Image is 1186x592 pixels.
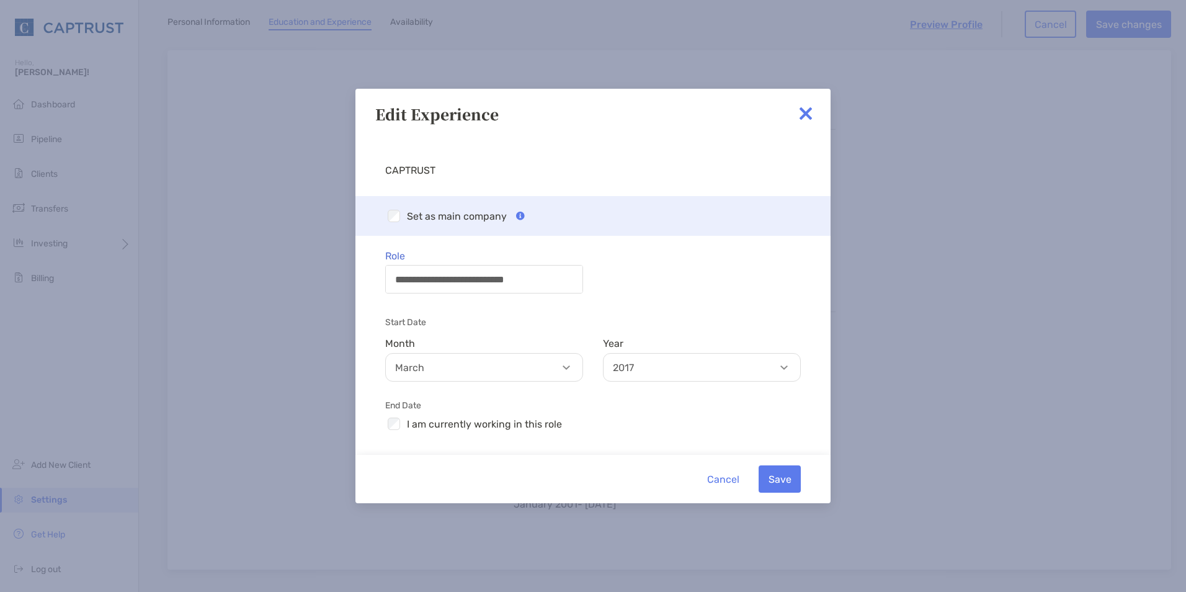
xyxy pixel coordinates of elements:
label: Set as main company [407,211,507,222]
label: Role [385,251,405,261]
p: 2017 [607,360,803,375]
div: Year [603,338,801,349]
div: Month [385,338,583,349]
label: I am currently working in this role [407,419,562,429]
button: Cancel [697,465,749,493]
img: close modal icon [793,101,818,126]
p: March [389,360,586,375]
h4: End Date [355,400,831,411]
p: CAPTRUST [385,164,435,176]
div: Edit Experience [375,103,811,125]
button: Save [759,465,801,493]
img: Experience info [516,212,525,220]
h4: Start Date [355,317,831,328]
